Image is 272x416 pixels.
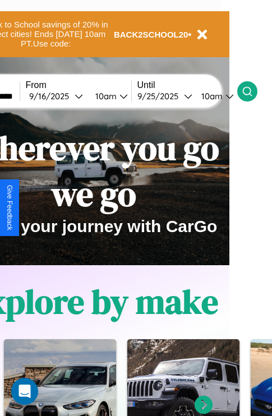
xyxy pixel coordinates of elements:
div: 10am [196,91,225,101]
div: 9 / 16 / 2025 [29,91,75,101]
div: Open Intercom Messenger [11,378,38,405]
label: Until [137,80,237,90]
label: From [26,80,131,90]
div: Give Feedback [6,185,13,230]
button: 9/16/2025 [26,90,86,102]
div: 10am [90,91,119,101]
b: BACK2SCHOOL20 [114,30,188,39]
button: 10am [192,90,237,102]
div: 9 / 25 / 2025 [137,91,184,101]
button: 10am [86,90,131,102]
